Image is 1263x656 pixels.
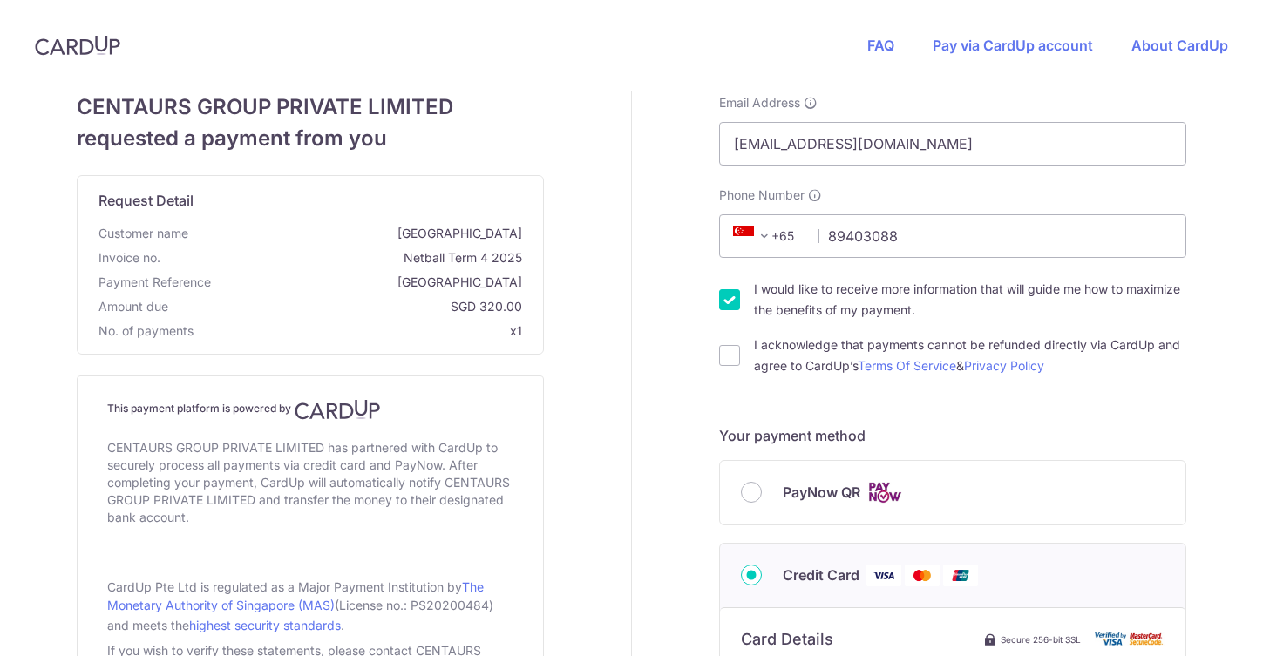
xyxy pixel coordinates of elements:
[728,226,806,247] span: +65
[719,94,800,112] span: Email Address
[98,322,194,340] span: No. of payments
[98,274,211,289] span: translation missing: en.payment_reference
[783,482,860,503] span: PayNow QR
[40,12,76,28] span: Help
[1131,37,1228,54] a: About CardUp
[867,37,894,54] a: FAQ
[295,399,380,420] img: CardUp
[719,425,1186,446] h5: Your payment method
[783,565,859,585] span: Credit Card
[175,298,522,315] span: SGD 320.00
[1001,632,1081,646] span: Secure 256-bit SSL
[98,192,194,209] span: translation missing: en.request_detail
[733,226,775,247] span: +65
[510,323,522,338] span: x1
[741,629,833,650] h6: Card Details
[107,399,513,420] h4: This payment platform is powered by
[905,565,940,586] img: Mastercard
[195,225,522,242] span: [GEOGRAPHIC_DATA]
[189,618,341,632] a: highest security standards
[98,225,188,242] span: Customer name
[1095,632,1165,646] img: card secure
[754,335,1186,376] label: I acknowledge that payments cannot be refunded directly via CardUp and agree to CardUp’s &
[107,572,513,639] div: CardUp Pte Ltd is regulated as a Major Payment Institution by (License no.: PS20200484) and meets...
[98,249,160,267] span: Invoice no.
[35,35,120,56] img: CardUp
[719,186,805,204] span: Phone Number
[741,482,1165,504] div: PayNow QR Cards logo
[77,91,544,123] span: CENTAURS GROUP PRIVATE LIMITED
[218,274,522,291] span: [GEOGRAPHIC_DATA]
[719,122,1186,166] input: Email address
[964,358,1044,373] a: Privacy Policy
[741,565,1165,586] div: Credit Card Visa Mastercard Union Pay
[943,565,978,586] img: Union Pay
[754,279,1186,321] label: I would like to receive more information that will guide me how to maximize the benefits of my pa...
[933,37,1093,54] a: Pay via CardUp account
[867,482,902,504] img: Cards logo
[98,298,168,315] span: Amount due
[866,565,901,586] img: Visa
[167,249,522,267] span: Netball Term 4 2025
[107,436,513,530] div: CENTAURS GROUP PRIVATE LIMITED has partnered with CardUp to securely process all payments via cre...
[858,358,956,373] a: Terms Of Service
[77,123,544,154] span: requested a payment from you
